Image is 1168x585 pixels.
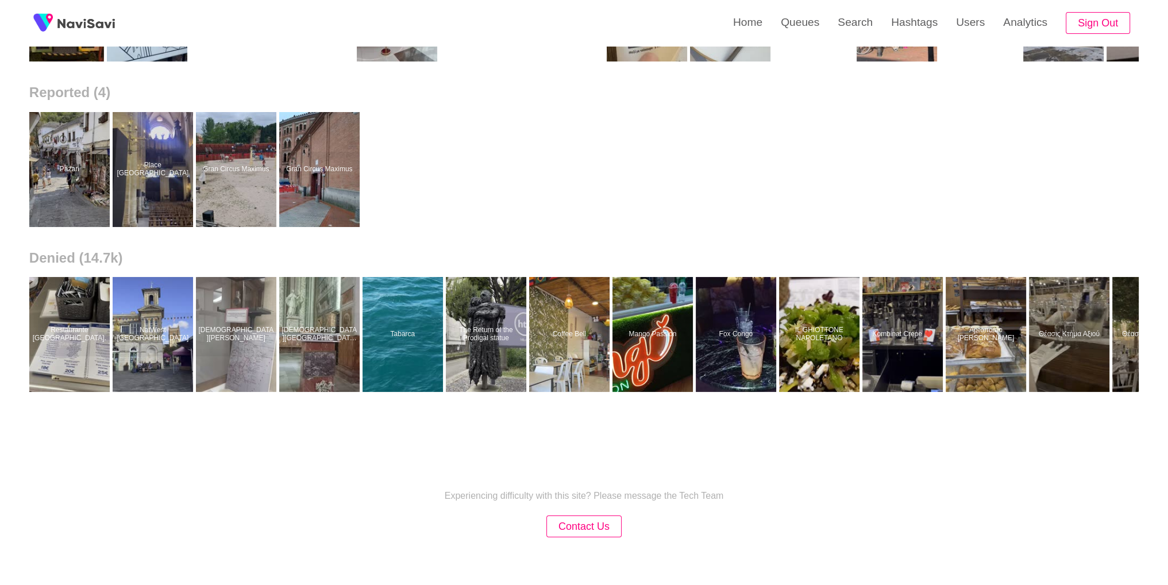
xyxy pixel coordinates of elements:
[779,277,862,392] a: IL GHIOTTONE NAPOLETANOIL GHIOTTONE NAPOLETANO
[29,9,57,37] img: fireSpot
[29,250,1139,266] h2: Denied (14.7k)
[57,17,115,29] img: fireSpot
[445,491,724,501] p: Experiencing difficulty with this site? Please message the Tech Team
[1029,277,1112,392] a: Θέασις Κτήμα ΑξιούΘέασις Κτήμα Αξιού
[29,112,113,227] a: PazariPazari
[363,277,446,392] a: TabarcaTabarca
[446,277,529,392] a: The Return of the Prodigal statueThe Return of the Prodigal statue
[862,277,946,392] a: Kombinat Crepe ❤️Kombinat Crepe ❤️
[529,277,612,392] a: Coffee BellCoffee Bell
[946,277,1029,392] a: Αρτοποιείο [PERSON_NAME]Αρτοποιείο Χριστόφορος Βενέρης
[1066,12,1130,34] button: Sign Out
[196,112,279,227] a: Gran Circus MaximusGran Circus Maximus
[546,522,622,532] a: Contact Us
[29,84,1139,101] h2: Reported (4)
[113,277,196,392] a: NatWest [GEOGRAPHIC_DATA]NatWest Kingston Market Place
[29,277,113,392] a: Restaurante [GEOGRAPHIC_DATA].Restaurante CANADA.
[196,277,279,392] a: [DEMOGRAPHIC_DATA][PERSON_NAME]Church of Santiago
[113,112,196,227] a: Place [GEOGRAPHIC_DATA]Place Basilique Saint Sernin
[696,277,779,392] a: Fox CongoFox Congo
[279,112,363,227] a: Gran Circus MaximusGran Circus Maximus
[612,277,696,392] a: Mango PassionMango Passion
[546,515,622,538] button: Contact Us
[279,277,363,392] a: [DEMOGRAPHIC_DATA][GEOGRAPHIC_DATA][PERSON_NAME]Iglesia de Santiago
